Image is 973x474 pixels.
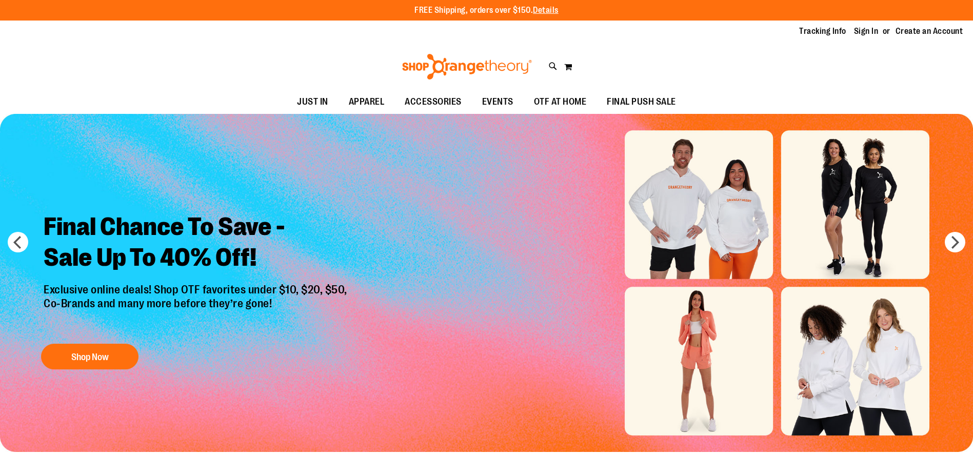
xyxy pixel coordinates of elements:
[534,90,587,113] span: OTF AT HOME
[414,5,559,16] p: FREE Shipping, orders over $150.
[297,90,328,113] span: JUST IN
[394,90,472,114] a: ACCESSORIES
[597,90,686,114] a: FINAL PUSH SALE
[854,26,879,37] a: Sign In
[401,54,533,80] img: Shop Orangetheory
[945,232,965,252] button: next
[349,90,385,113] span: APPAREL
[287,90,339,114] a: JUST IN
[36,204,358,283] h2: Final Chance To Save - Sale Up To 40% Off!
[36,204,358,374] a: Final Chance To Save -Sale Up To 40% Off! Exclusive online deals! Shop OTF favorites under $10, $...
[472,90,524,114] a: EVENTS
[405,90,462,113] span: ACCESSORIES
[799,26,846,37] a: Tracking Info
[533,6,559,15] a: Details
[896,26,963,37] a: Create an Account
[8,232,28,252] button: prev
[339,90,395,114] a: APPAREL
[524,90,597,114] a: OTF AT HOME
[482,90,513,113] span: EVENTS
[41,344,138,369] button: Shop Now
[36,283,358,333] p: Exclusive online deals! Shop OTF favorites under $10, $20, $50, Co-Brands and many more before th...
[607,90,676,113] span: FINAL PUSH SALE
